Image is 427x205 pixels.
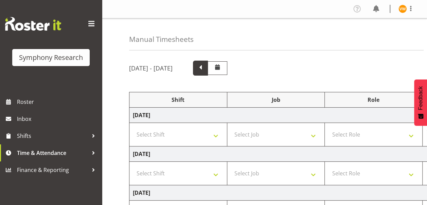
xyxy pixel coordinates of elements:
div: Symphony Research [19,52,83,63]
span: Inbox [17,114,99,124]
img: virginia-wheeler11875.jpg [398,5,407,13]
img: Rosterit website logo [5,17,61,31]
span: Finance & Reporting [17,165,88,175]
h4: Manual Timesheets [129,35,194,43]
span: Time & Attendance [17,148,88,158]
button: Feedback - Show survey [414,79,427,126]
div: Role [328,96,419,104]
span: Feedback [417,86,424,110]
span: Shifts [17,131,88,141]
div: Shift [133,96,224,104]
div: Job [231,96,321,104]
h5: [DATE] - [DATE] [129,64,173,72]
span: Roster [17,97,99,107]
